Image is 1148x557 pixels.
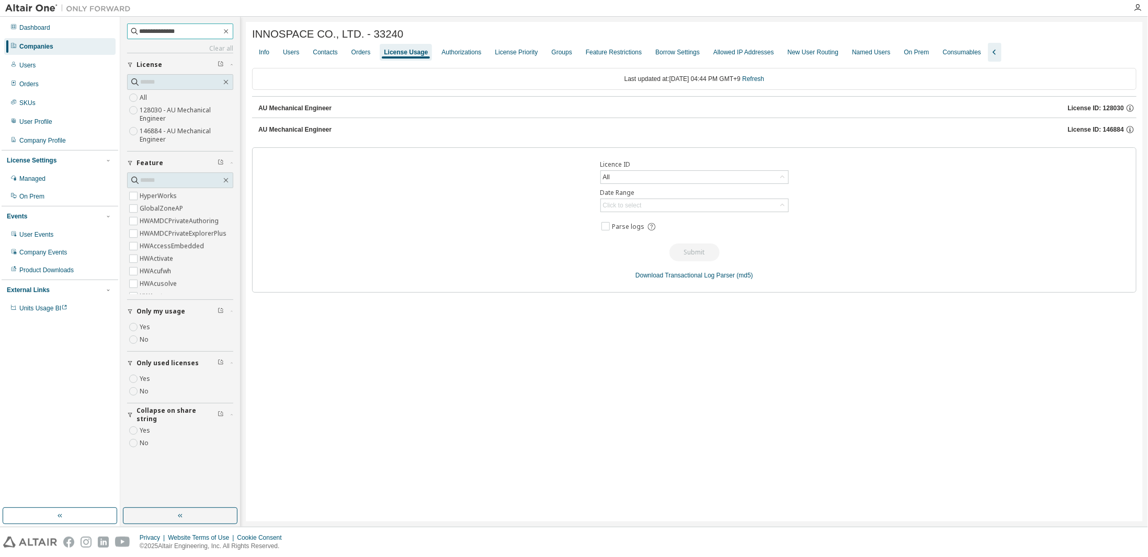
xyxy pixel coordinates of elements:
span: Parse logs [612,223,644,231]
label: Yes [140,373,152,385]
div: Click to select [603,201,642,210]
button: AU Mechanical EngineerLicense ID: 128030 [258,97,1136,120]
label: Date Range [600,189,789,197]
span: Clear filter [218,307,224,316]
label: All [140,91,149,104]
label: 146884 - AU Mechanical Engineer [140,125,233,146]
img: linkedin.svg [98,537,109,548]
label: HWAcutrace [140,290,178,303]
label: HWAMDCPrivateExplorerPlus [140,227,229,240]
div: Website Terms of Use [168,533,237,542]
div: Feature Restrictions [586,48,642,56]
span: INNOSPACE CO., LTD. - 33240 [252,28,403,40]
div: Events [7,212,27,221]
label: No [140,333,151,346]
span: Clear filter [218,411,224,419]
div: Orders [351,48,371,56]
button: License [127,53,233,76]
a: Refresh [742,75,764,83]
span: Feature [137,159,163,167]
div: Companies [19,42,53,51]
label: GlobalZoneAP [140,202,185,215]
span: Only used licenses [137,359,199,367]
label: HWAcufwh [140,265,173,277]
img: instagram.svg [81,537,92,548]
div: All [601,171,788,183]
div: License Usage [384,48,428,56]
div: License Settings [7,156,56,165]
span: Collapse on share string [137,407,218,423]
label: HWActivate [140,252,175,265]
a: Clear all [127,44,233,53]
img: Altair One [5,3,136,14]
div: Allowed IP Addresses [713,48,774,56]
span: License ID: 128030 [1068,104,1124,112]
div: Info [259,48,269,56]
label: No [140,385,151,398]
div: SKUs [19,99,36,107]
button: AU Mechanical EngineerLicense ID: 146884 [258,118,1136,141]
span: Clear filter [218,159,224,167]
div: New User Routing [788,48,838,56]
div: Authorizations [441,48,481,56]
div: Users [19,61,36,69]
div: On Prem [19,192,44,201]
p: © 2025 Altair Engineering, Inc. All Rights Reserved. [140,542,288,551]
div: Groups [552,48,572,56]
div: External Links [7,286,50,294]
label: HWAccessEmbedded [140,240,206,252]
div: Company Profile [19,136,66,145]
label: No [140,437,151,449]
label: Yes [140,321,152,333]
a: Download Transactional Log Parser [635,272,735,279]
button: Only my usage [127,300,233,323]
div: User Events [19,230,53,239]
button: Collapse on share string [127,403,233,426]
span: License ID: 146884 [1068,125,1124,134]
a: (md5) [737,272,753,279]
label: Yes [140,424,152,437]
div: Last updated at: [DATE] 04:44 PM GMT+9 [252,68,1136,90]
button: Only used licenses [127,352,233,375]
div: Contacts [313,48,337,56]
div: Users [283,48,299,56]
div: Orders [19,80,39,88]
div: User Profile [19,118,52,126]
label: HyperWorks [140,190,179,202]
label: Licence ID [600,160,789,169]
img: youtube.svg [115,537,130,548]
span: Units Usage BI [19,305,67,312]
button: Submit [669,243,720,261]
label: 128030 - AU Mechanical Engineer [140,104,233,125]
div: AU Mechanical Engineer [258,104,332,112]
button: Feature [127,152,233,175]
span: License [137,61,162,69]
span: Clear filter [218,359,224,367]
img: altair_logo.svg [3,537,57,548]
div: Product Downloads [19,266,74,274]
label: HWAMDCPrivateAuthoring [140,215,221,227]
div: Named Users [852,48,890,56]
div: Click to select [601,199,788,212]
div: On Prem [904,48,929,56]
div: Managed [19,175,46,183]
div: Company Events [19,248,67,257]
div: Consumables [943,48,981,56]
div: Cookie Consent [237,533,288,542]
span: Clear filter [218,61,224,69]
div: Dashboard [19,24,50,32]
span: Only my usage [137,307,185,316]
img: facebook.svg [63,537,74,548]
label: HWAcusolve [140,277,179,290]
div: License Priority [495,48,538,56]
div: All [601,171,611,183]
div: Borrow Settings [655,48,700,56]
div: Privacy [140,533,168,542]
div: AU Mechanical Engineer [258,125,332,134]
